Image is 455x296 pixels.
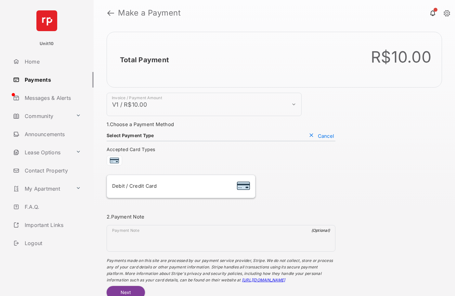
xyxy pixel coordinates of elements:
a: Lease Options [10,145,73,160]
a: Messages & Alerts [10,90,94,106]
a: Logout [10,235,94,251]
a: Community [10,108,73,124]
a: Announcements [10,126,94,142]
span: Accepted Card Types [107,147,158,152]
h4: Select Payment Type [107,133,154,138]
span: Debit / Credit Card [112,183,157,189]
a: [URL][DOMAIN_NAME] [242,278,285,282]
strong: Make a Payment [118,9,181,17]
a: Home [10,54,94,69]
span: Payments made on this site are processed by our payment service provider, Stripe. We do not colle... [107,258,333,282]
div: R$10.00 [371,48,431,66]
h3: 2. Payment Note [107,214,335,220]
p: Unit10 [40,41,54,47]
button: Cancel [307,133,335,139]
a: Important Links [10,217,84,233]
h3: 1. Choose a Payment Method [107,121,335,127]
a: Contact Property [10,163,94,178]
h2: Total Payment [120,56,169,64]
img: svg+xml;base64,PHN2ZyB4bWxucz0iaHR0cDovL3d3dy53My5vcmcvMjAwMC9zdmciIHdpZHRoPSI2NCIgaGVpZ2h0PSI2NC... [36,10,57,31]
a: F.A.Q. [10,199,94,215]
a: My Apartment [10,181,73,196]
a: Payments [10,72,94,88]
